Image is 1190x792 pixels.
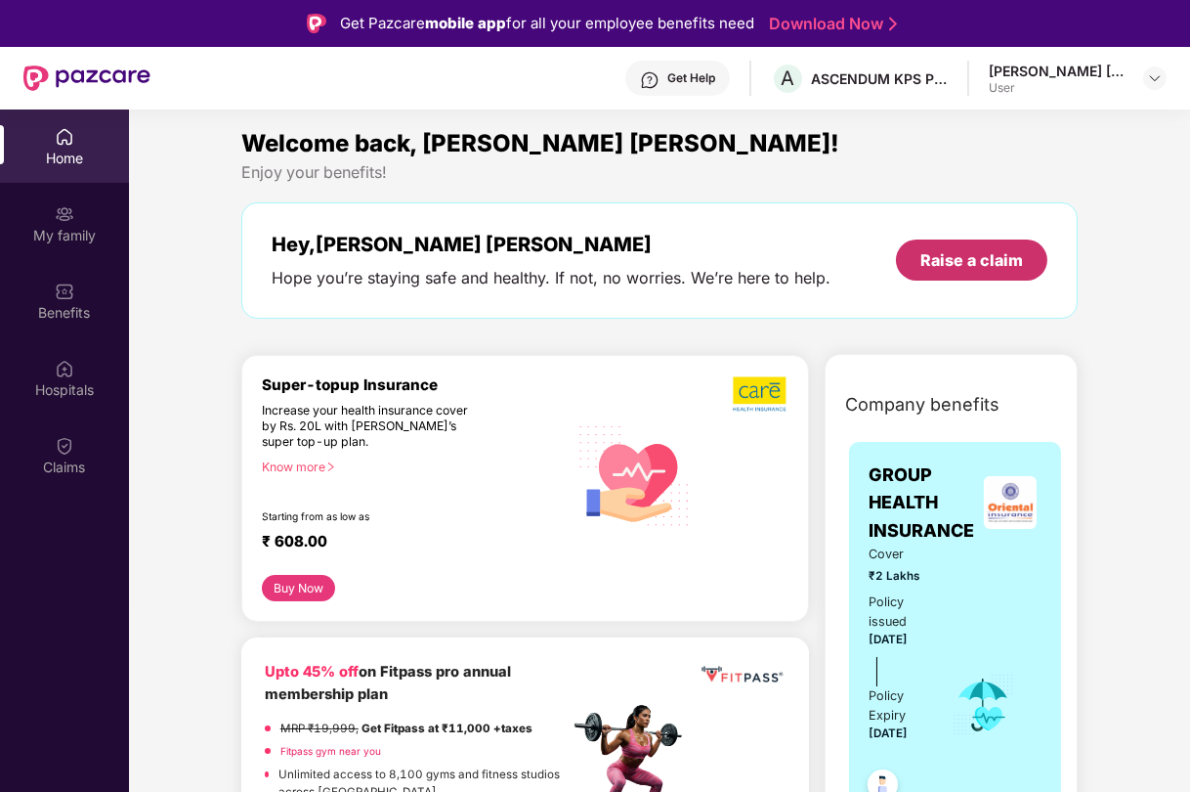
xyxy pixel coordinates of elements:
[280,722,359,735] del: MRP ₹19,999,
[425,14,506,32] strong: mobile app
[262,532,549,555] div: ₹ 608.00
[262,575,336,601] button: Buy Now
[262,510,486,524] div: Starting from as low as
[55,204,74,224] img: svg+xml;base64,PHN2ZyB3aWR0aD0iMjAiIGhlaWdodD0iMjAiIHZpZXdCb3g9IjAgMCAyMCAyMCIgZmlsbD0ibm9uZSIgeG...
[55,359,74,378] img: svg+xml;base64,PHN2ZyBpZD0iSG9zcGl0YWxzIiB4bWxucz0iaHR0cDovL3d3dy53My5vcmcvMjAwMC9zdmciIHdpZHRoPS...
[55,127,74,147] img: svg+xml;base64,PHN2ZyBpZD0iSG9tZSIgeG1sbnM9Imh0dHA6Ly93d3cudzMub3JnLzIwMDAvc3ZnIiB3aWR0aD0iMjAiIG...
[241,129,839,157] span: Welcome back, [PERSON_NAME] [PERSON_NAME]!
[952,673,1015,737] img: icon
[262,460,557,473] div: Know more
[640,70,659,90] img: svg+xml;base64,PHN2ZyBpZD0iSGVscC0zMngzMiIgeG1sbnM9Imh0dHA6Ly93d3cudzMub3JnLzIwMDAvc3ZnIiB3aWR0aD...
[241,162,1078,183] div: Enjoy your benefits!
[262,375,569,394] div: Super-topup Insurance
[989,62,1126,80] div: [PERSON_NAME] [PERSON_NAME]
[265,663,359,681] b: Upto 45% off
[869,545,925,564] span: Cover
[989,80,1126,96] div: User
[769,14,891,34] a: Download Now
[1147,70,1163,86] img: svg+xml;base64,PHN2ZyBpZD0iRHJvcGRvd24tMzJ4MzIiIHhtbG5zPSJodHRwOi8vd3d3LnczLm9yZy8yMDAwL3N2ZyIgd2...
[845,391,999,418] span: Company benefits
[869,686,925,726] div: Policy Expiry
[272,233,830,256] div: Hey, [PERSON_NAME] [PERSON_NAME]
[340,12,754,35] div: Get Pazcare for all your employee benefits need
[280,745,381,757] a: Fitpass gym near you
[307,14,326,33] img: Logo
[782,66,795,90] span: A
[920,249,1023,271] div: Raise a claim
[889,14,897,34] img: Stroke
[569,408,701,542] img: svg+xml;base64,PHN2ZyB4bWxucz0iaHR0cDovL3d3dy53My5vcmcvMjAwMC9zdmciIHhtbG5zOnhsaW5rPSJodHRwOi8vd3...
[699,661,786,688] img: fppp.png
[869,567,925,585] span: ₹2 Lakhs
[262,403,485,451] div: Increase your health insurance cover by Rs. 20L with [PERSON_NAME]’s super top-up plan.
[869,726,908,740] span: [DATE]
[55,282,74,301] img: svg+xml;base64,PHN2ZyBpZD0iQmVuZWZpdHMiIHhtbG5zPSJodHRwOi8vd3d3LnczLm9yZy8yMDAwL3N2ZyIgd2lkdGg9Ij...
[55,436,74,456] img: svg+xml;base64,PHN2ZyBpZD0iQ2xhaW0iIHhtbG5zPSJodHRwOi8vd3d3LnczLm9yZy8yMDAwL3N2ZyIgd2lkdGg9IjIwIi...
[869,593,925,632] div: Policy issued
[265,663,511,703] b: on Fitpass pro annual membership plan
[361,722,532,735] strong: Get Fitpass at ₹11,000 +taxes
[325,462,336,472] span: right
[869,462,980,545] span: GROUP HEALTH INSURANCE
[733,375,788,413] img: b5dec4f62d2307b9de63beb79f102df3.png
[667,70,715,86] div: Get Help
[984,476,1037,529] img: insurerLogo
[869,633,908,646] span: [DATE]
[272,268,830,288] div: Hope you’re staying safe and healthy. If not, no worries. We’re here to help.
[811,69,948,88] div: ASCENDUM KPS PRIVATE LIMITED
[23,66,150,91] img: New Pazcare Logo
